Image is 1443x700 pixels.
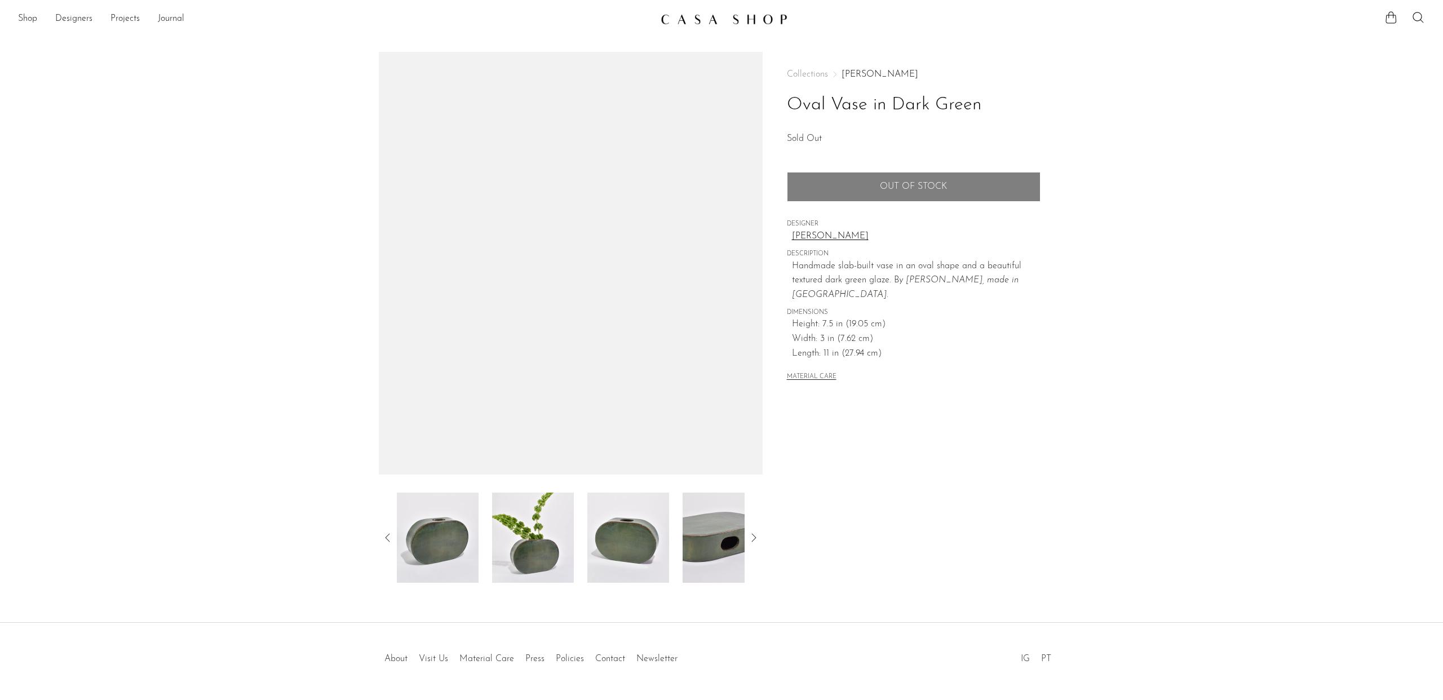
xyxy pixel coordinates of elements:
[459,654,514,663] a: Material Care
[792,262,1021,285] span: Handmade slab-built vase in an oval shape and a beautiful textured dark green glaze. B
[556,654,584,663] a: Policies
[792,229,1041,244] a: [PERSON_NAME]
[18,10,652,29] ul: NEW HEADER MENU
[595,654,625,663] a: Contact
[842,70,918,79] a: [PERSON_NAME]
[792,332,1041,347] span: Width: 3 in (7.62 cm)
[787,219,1041,229] span: DESIGNER
[419,654,448,663] a: Visit Us
[787,91,1041,119] h1: Oval Vase in Dark Green
[1015,645,1057,667] ul: Social Medias
[683,493,764,583] img: Oval Vase in Dark Green
[1041,654,1051,663] a: PT
[110,12,140,26] a: Projects
[792,317,1041,332] span: Height: 7.5 in (19.05 cm)
[787,134,822,143] span: Sold Out
[792,276,1019,299] em: y [PERSON_NAME], made in [GEOGRAPHIC_DATA].
[787,308,1041,318] span: DIMENSIONS
[18,12,37,26] a: Shop
[787,70,1041,79] nav: Breadcrumbs
[587,493,669,583] img: Oval Vase in Dark Green
[492,493,574,583] img: Oval Vase in Dark Green
[525,654,545,663] a: Press
[787,373,836,382] button: MATERIAL CARE
[1021,654,1030,663] a: IG
[787,249,1041,259] span: DESCRIPTION
[397,493,479,583] img: Oval Vase in Dark Green
[158,12,184,26] a: Journal
[384,654,408,663] a: About
[792,347,1041,361] span: Length: 11 in (27.94 cm)
[787,172,1041,201] button: Add to cart
[880,181,947,192] span: Out of stock
[18,10,652,29] nav: Desktop navigation
[55,12,92,26] a: Designers
[379,645,683,667] ul: Quick links
[787,70,828,79] span: Collections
